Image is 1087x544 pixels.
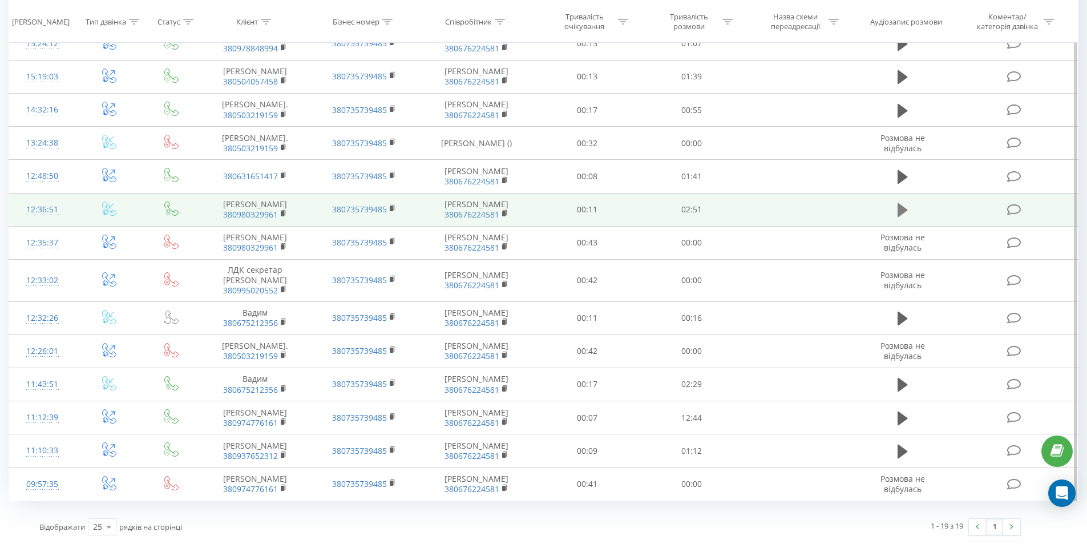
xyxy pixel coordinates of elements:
span: Розмова не відбулась [880,269,925,291]
a: 380735739485 [332,204,387,215]
div: 11:12:39 [21,406,64,429]
td: [PERSON_NAME]. [201,127,309,160]
td: 02:51 [640,193,744,226]
td: [PERSON_NAME] [418,160,535,193]
td: [PERSON_NAME] [418,301,535,335]
td: [PERSON_NAME] [418,434,535,468]
a: 380503219159 [223,350,278,361]
a: 380974776161 [223,417,278,428]
div: Статус [157,17,180,26]
td: [PERSON_NAME] () [418,127,535,160]
div: 25 [93,521,102,533]
td: [PERSON_NAME] [418,60,535,93]
div: Open Intercom Messenger [1048,479,1076,507]
td: 00:07 [535,401,640,434]
td: 00:41 [535,468,640,501]
div: Назва схеми переадресації [765,12,826,31]
a: 380980329961 [223,242,278,253]
a: 380974776161 [223,483,278,494]
td: [PERSON_NAME]. [201,335,309,368]
a: 380735739485 [332,237,387,248]
td: 00:11 [535,301,640,335]
td: [PERSON_NAME] [418,94,535,127]
a: 380676224581 [445,350,499,361]
div: 14:32:16 [21,99,64,121]
div: 12:33:02 [21,269,64,292]
a: 380503219159 [223,110,278,120]
td: [PERSON_NAME]. [201,94,309,127]
a: 380676224581 [445,209,499,220]
div: Тип дзвінка [86,17,126,26]
td: 00:17 [535,94,640,127]
a: 380735739485 [332,378,387,389]
a: 380504057458 [223,76,278,87]
td: 00:42 [535,335,640,368]
a: 380995020552 [223,285,278,296]
a: 380735739485 [332,171,387,182]
div: Тривалість очікування [554,12,615,31]
a: 380676224581 [445,110,499,120]
td: [PERSON_NAME] [418,260,535,302]
div: 12:35:37 [21,232,64,254]
div: 11:43:51 [21,373,64,396]
td: 02:29 [640,368,744,401]
td: 00:00 [640,335,744,368]
td: 00:16 [640,301,744,335]
td: 00:32 [535,127,640,160]
td: 12:44 [640,401,744,434]
td: [PERSON_NAME] [201,193,309,226]
td: 00:55 [640,94,744,127]
td: 00:00 [640,468,744,501]
a: 380735739485 [332,38,387,49]
a: 380676224581 [445,76,499,87]
td: [PERSON_NAME] [201,468,309,501]
td: 00:08 [535,160,640,193]
td: 01:12 [640,434,744,468]
div: 13:24:38 [21,132,64,154]
div: 09:57:35 [21,473,64,495]
td: [PERSON_NAME] [201,60,309,93]
a: 380735739485 [332,345,387,356]
td: 00:17 [535,368,640,401]
div: 11:10:33 [21,440,64,462]
div: 12:32:26 [21,307,64,329]
span: Розмова не відбулась [880,132,925,154]
td: 00:13 [535,60,640,93]
td: Вадим [201,301,309,335]
td: 00:42 [535,260,640,302]
a: 380676224581 [445,280,499,291]
a: 380676224581 [445,242,499,253]
div: Співробітник [445,17,492,26]
a: 380676224581 [445,317,499,328]
td: 00:00 [640,260,744,302]
a: 380735739485 [332,312,387,323]
td: [PERSON_NAME] [201,434,309,468]
a: 380676224581 [445,43,499,54]
a: 380735739485 [332,478,387,489]
div: 15:19:03 [21,66,64,88]
div: Аудіозапис розмови [870,17,942,26]
div: Тривалість розмови [658,12,720,31]
a: 380735739485 [332,412,387,423]
a: 380735739485 [332,275,387,285]
td: [PERSON_NAME] [201,401,309,434]
a: 380735739485 [332,71,387,82]
a: 380631651417 [223,171,278,182]
td: 01:41 [640,160,744,193]
span: Розмова не відбулась [880,473,925,494]
a: 380676224581 [445,176,499,187]
span: Розмова не відбулась [880,232,925,253]
a: 380675212356 [223,384,278,395]
td: [PERSON_NAME] [418,226,535,259]
span: рядків на сторінці [119,522,182,532]
div: 12:36:51 [21,199,64,221]
a: 380980329961 [223,209,278,220]
td: ЛДК секретар [PERSON_NAME] [201,260,309,302]
td: [PERSON_NAME] [201,226,309,259]
td: 00:00 [640,226,744,259]
td: 00:00 [640,127,744,160]
div: 1 - 19 з 19 [931,520,963,531]
td: 00:15 [535,27,640,60]
td: [PERSON_NAME] [418,335,535,368]
span: Відображати [39,522,85,532]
